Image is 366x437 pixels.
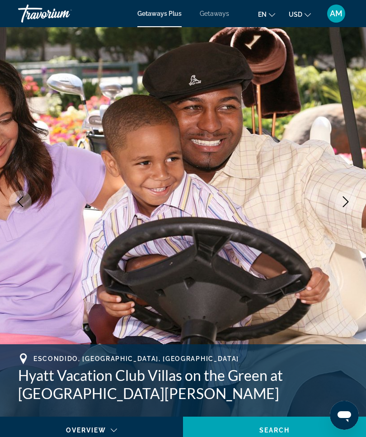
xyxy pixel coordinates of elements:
[289,11,302,18] span: USD
[259,427,290,434] span: Search
[334,190,357,213] button: Next image
[258,8,275,21] button: Change language
[9,190,32,213] button: Previous image
[330,9,343,18] span: AM
[324,4,348,23] button: User Menu
[137,10,182,17] a: Getaways Plus
[18,2,108,25] a: Travorium
[200,10,229,17] a: Getaways
[258,11,267,18] span: en
[33,355,239,362] span: Escondido, [GEOGRAPHIC_DATA], [GEOGRAPHIC_DATA]
[18,366,348,403] h1: Hyatt Vacation Club Villas on the Green at [GEOGRAPHIC_DATA][PERSON_NAME]
[289,8,311,21] button: Change currency
[330,401,359,430] iframe: Button to launch messaging window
